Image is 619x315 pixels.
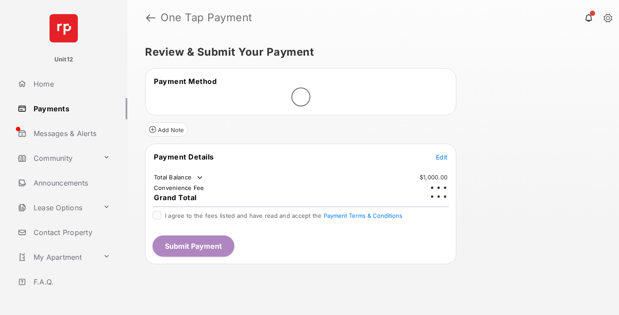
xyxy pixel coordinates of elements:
[14,271,127,292] a: F.A.Q.
[324,212,402,219] button: I agree to the fees listed and have read and accept the
[153,184,205,192] td: Convenience Fee
[145,122,188,137] button: Add Note
[153,173,204,182] td: Total Balance
[436,152,447,161] button: Edit
[14,222,127,243] a: Contact Property
[54,55,73,64] p: Unit12
[14,172,127,194] a: Announcements
[14,148,99,169] a: Community
[154,193,197,202] span: Grand Total
[14,123,127,144] a: Messages & Alerts
[419,173,448,181] td: $1,000.00
[153,235,234,257] button: Submit Payment
[14,98,127,119] a: Payments
[14,73,127,95] a: Home
[50,14,78,42] img: svg+xml;base64,PHN2ZyB4bWxucz0iaHR0cDovL3d3dy53My5vcmcvMjAwMC9zdmciIHdpZHRoPSI2NCIgaGVpZ2h0PSI2NC...
[165,212,402,219] span: I agree to the fees listed and have read and accept the
[154,152,214,161] span: Payment Details
[14,247,99,268] a: My Apartment
[14,197,99,218] a: Lease Options
[154,77,217,86] span: Payment Method
[160,12,252,23] strong: One Tap Payment
[145,47,594,57] h5: Review & Submit Your Payment
[436,153,447,161] span: Edit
